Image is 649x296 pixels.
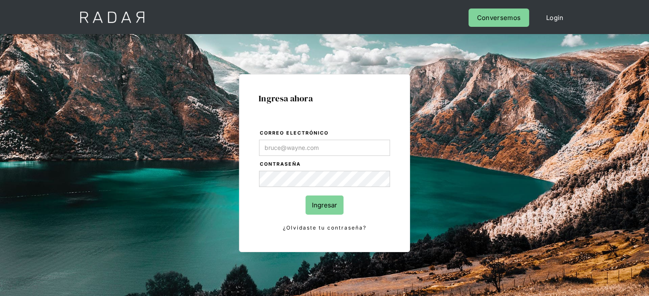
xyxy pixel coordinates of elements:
input: Ingresar [306,195,343,215]
form: Login Form [259,129,390,233]
a: Login [538,9,572,27]
h1: Ingresa ahora [259,94,390,103]
label: Correo electrónico [260,129,390,138]
input: bruce@wayne.com [259,140,390,156]
a: ¿Olvidaste tu contraseña? [259,223,390,233]
label: Contraseña [260,160,390,169]
a: Conversemos [469,9,529,27]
